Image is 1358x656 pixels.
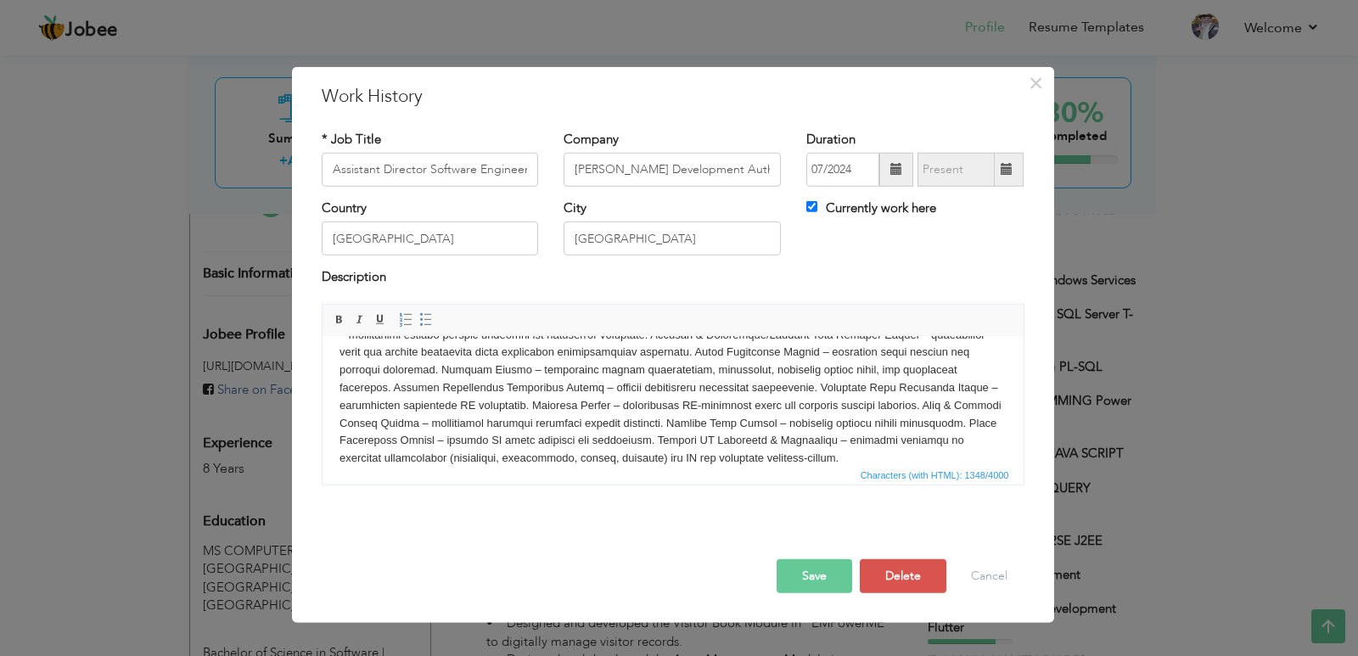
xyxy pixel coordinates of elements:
a: Underline [371,311,390,329]
button: Cancel [954,559,1024,593]
label: Country [322,199,367,217]
button: Close [1023,69,1050,96]
label: * Job Title [322,130,381,148]
span: × [1029,67,1043,98]
input: Currently work here [806,201,817,212]
iframe: Rich Text Editor, workEditor [323,337,1024,464]
a: Italic [351,311,369,329]
input: From [806,153,879,187]
label: Currently work here [806,199,936,217]
a: Insert/Remove Numbered List [396,311,415,329]
label: Company [564,130,619,148]
label: Description [322,268,386,286]
label: City [564,199,586,217]
a: Bold [330,311,349,329]
button: Delete [860,559,946,593]
label: Duration [806,130,856,148]
a: Insert/Remove Bulleted List [417,311,435,329]
div: Statistics [857,468,1014,483]
button: Save [777,559,852,593]
h3: Work History [322,83,1024,109]
span: Characters (with HTML): 1348/4000 [857,468,1013,483]
input: Present [917,153,995,187]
